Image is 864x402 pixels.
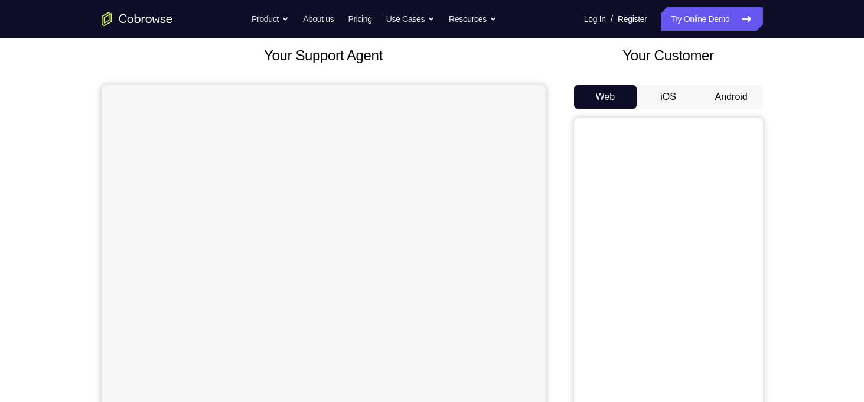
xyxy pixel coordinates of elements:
[574,85,637,109] button: Web
[386,7,435,31] button: Use Cases
[449,7,497,31] button: Resources
[102,45,546,66] h2: Your Support Agent
[661,7,762,31] a: Try Online Demo
[611,12,613,26] span: /
[637,85,700,109] button: iOS
[700,85,763,109] button: Android
[102,12,172,26] a: Go to the home page
[574,45,763,66] h2: Your Customer
[303,7,334,31] a: About us
[348,7,371,31] a: Pricing
[584,7,606,31] a: Log In
[618,7,647,31] a: Register
[252,7,289,31] button: Product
